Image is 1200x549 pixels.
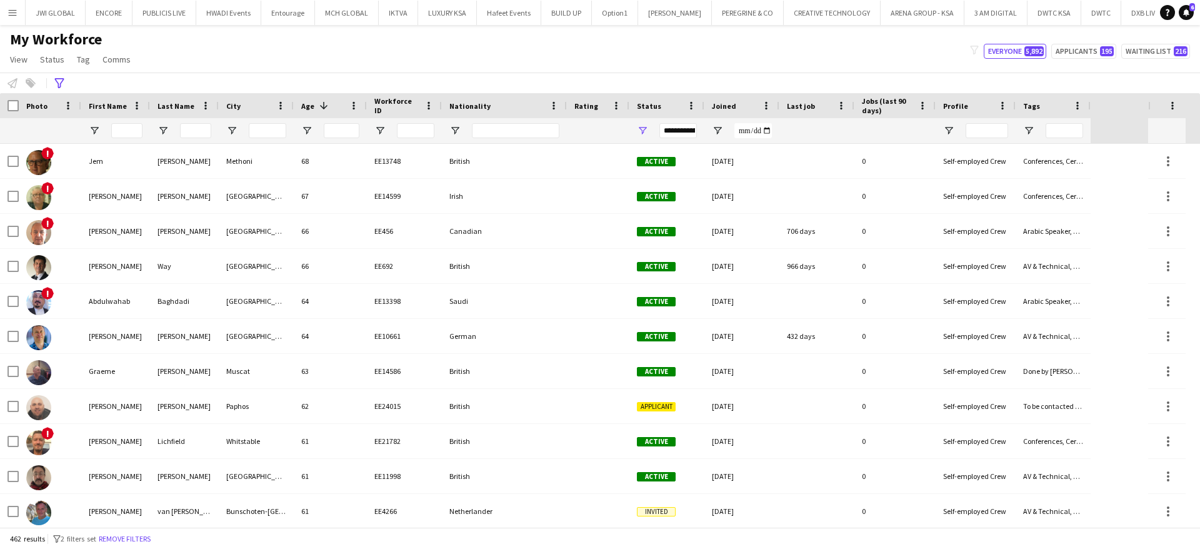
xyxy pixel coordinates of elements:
span: ! [41,217,54,229]
div: EE14586 [367,354,442,388]
span: First Name [89,101,127,111]
span: Active [637,332,676,341]
span: 216 [1174,46,1187,56]
app-action-btn: Advanced filters [52,76,67,91]
a: Tag [72,51,95,68]
div: 0 [854,249,936,283]
div: 64 [294,319,367,353]
div: EE14599 [367,179,442,213]
div: EE11998 [367,459,442,493]
div: 0 [854,494,936,528]
div: [PERSON_NAME] [81,249,150,283]
div: Done by [PERSON_NAME], Live Shows & Festivals, Manager, Mega Project, Production, Sports, Stage M... [1016,354,1091,388]
div: Conferences, Ceremonies & Exhibitions, Director, Done by [PERSON_NAME], Live Shows & Festivals, O... [1016,179,1091,213]
div: [PERSON_NAME] [81,319,150,353]
div: 0 [854,389,936,423]
div: Self-employed Crew [936,424,1016,458]
div: [DATE] [704,284,779,318]
span: Workforce ID [374,96,419,115]
span: ! [41,182,54,194]
div: EE13748 [367,144,442,178]
div: 66 [294,214,367,248]
div: [PERSON_NAME] [150,214,219,248]
div: Self-employed Crew [936,249,1016,283]
span: City [226,101,241,111]
div: Bunschoten-[GEOGRAPHIC_DATA] [219,494,294,528]
button: Open Filter Menu [712,125,723,136]
div: Self-employed Crew [936,459,1016,493]
button: Open Filter Menu [301,125,312,136]
img: Graeme Roberts [26,360,51,385]
button: JWI GLOBAL [26,1,86,25]
div: Lichfield [150,424,219,458]
button: IKTVA [379,1,418,25]
div: 0 [854,354,936,388]
img: Jem Wilsher [26,150,51,175]
button: Option1 [592,1,638,25]
span: 6 [1189,3,1195,11]
span: Invited [637,507,676,516]
img: Phillip Byrne [26,185,51,210]
div: AV & Technical, Conferences, Ceremonies & Exhibitions, Director, Done By [PERSON_NAME], Live Show... [1016,249,1091,283]
span: ! [41,427,54,440]
button: Open Filter Menu [157,125,169,136]
div: EE692 [367,249,442,283]
div: [DATE] [704,144,779,178]
div: EE456 [367,214,442,248]
div: EE4266 [367,494,442,528]
button: 3 AM DIGITAL [964,1,1027,25]
button: Open Filter Menu [637,125,648,136]
button: Open Filter Menu [226,125,237,136]
span: My Workforce [10,30,102,49]
div: Saudi [442,284,567,318]
div: Way [150,249,219,283]
img: James Jackson [26,395,51,420]
div: [GEOGRAPHIC_DATA] [219,319,294,353]
input: Workforce ID Filter Input [397,123,434,138]
span: Comms [102,54,131,65]
img: James Waudby [26,465,51,490]
span: View [10,54,27,65]
div: 0 [854,214,936,248]
div: 63 [294,354,367,388]
div: British [442,459,567,493]
button: Applicants195 [1051,44,1116,59]
div: British [442,389,567,423]
div: British [442,144,567,178]
input: Last Name Filter Input [180,123,211,138]
div: [DATE] [704,424,779,458]
div: Canadian [442,214,567,248]
div: [PERSON_NAME] [81,179,150,213]
div: 706 days [779,214,854,248]
button: LUXURY KSA [418,1,477,25]
span: Active [637,227,676,236]
div: Whitstable [219,424,294,458]
button: PEREGRINE & CO [712,1,784,25]
input: First Name Filter Input [111,123,142,138]
div: Conferences, Ceremonies & Exhibitions, Done by [PERSON_NAME], Live Shows & Festivals, Manager, Op... [1016,144,1091,178]
span: Last Name [157,101,194,111]
button: Open Filter Menu [374,125,386,136]
button: ARENA GROUP - KSA [881,1,964,25]
span: 5,892 [1024,46,1044,56]
input: Tags Filter Input [1046,123,1083,138]
button: Open Filter Menu [1023,125,1034,136]
div: [DATE] [704,459,779,493]
span: 2 filters set [61,534,96,543]
div: 0 [854,459,936,493]
div: 68 [294,144,367,178]
button: Open Filter Menu [449,125,461,136]
img: Ian Lichfield [26,430,51,455]
span: Active [637,192,676,201]
img: Paulus van Koelen [26,500,51,525]
span: Active [637,472,676,481]
div: British [442,354,567,388]
button: Entourage [261,1,315,25]
div: 67 [294,179,367,213]
div: [DATE] [704,214,779,248]
div: German [442,319,567,353]
span: Active [637,437,676,446]
div: [PERSON_NAME] [150,459,219,493]
div: Self-employed Crew [936,319,1016,353]
button: Hafeet Events [477,1,541,25]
